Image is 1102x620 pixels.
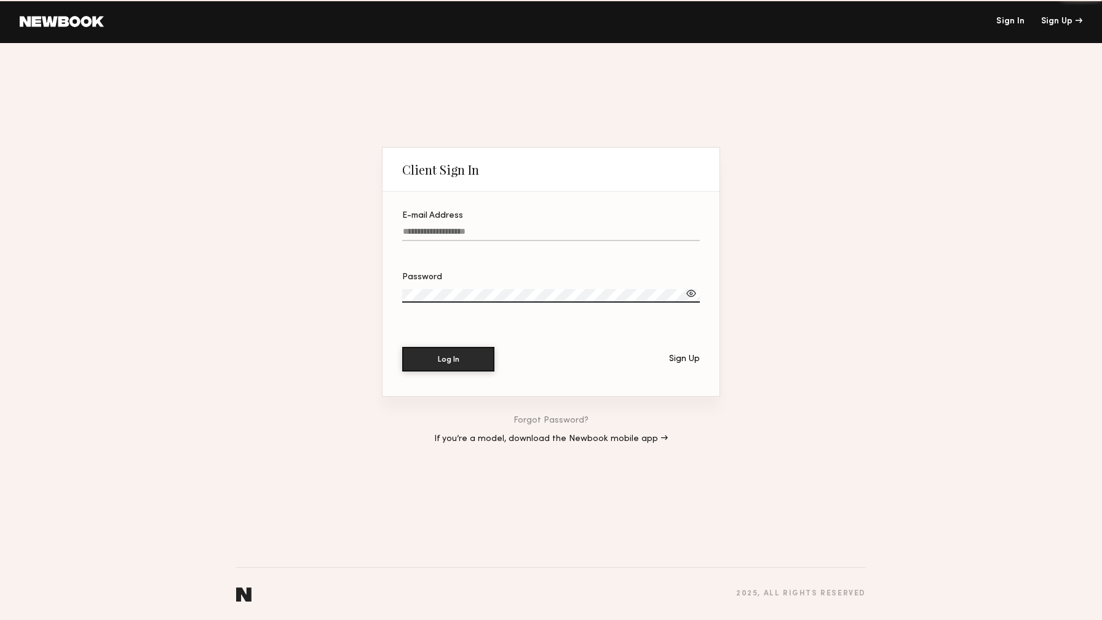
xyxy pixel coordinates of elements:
[736,590,866,598] div: 2025 , all rights reserved
[402,162,479,177] div: Client Sign In
[402,289,700,303] input: Password
[434,435,668,443] a: If you’re a model, download the Newbook mobile app →
[669,355,700,364] div: Sign Up
[996,17,1025,26] a: Sign In
[1041,17,1082,26] div: Sign Up
[402,273,700,282] div: Password
[402,212,700,220] div: E-mail Address
[513,416,589,425] a: Forgot Password?
[402,227,700,241] input: E-mail Address
[402,347,494,372] button: Log In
